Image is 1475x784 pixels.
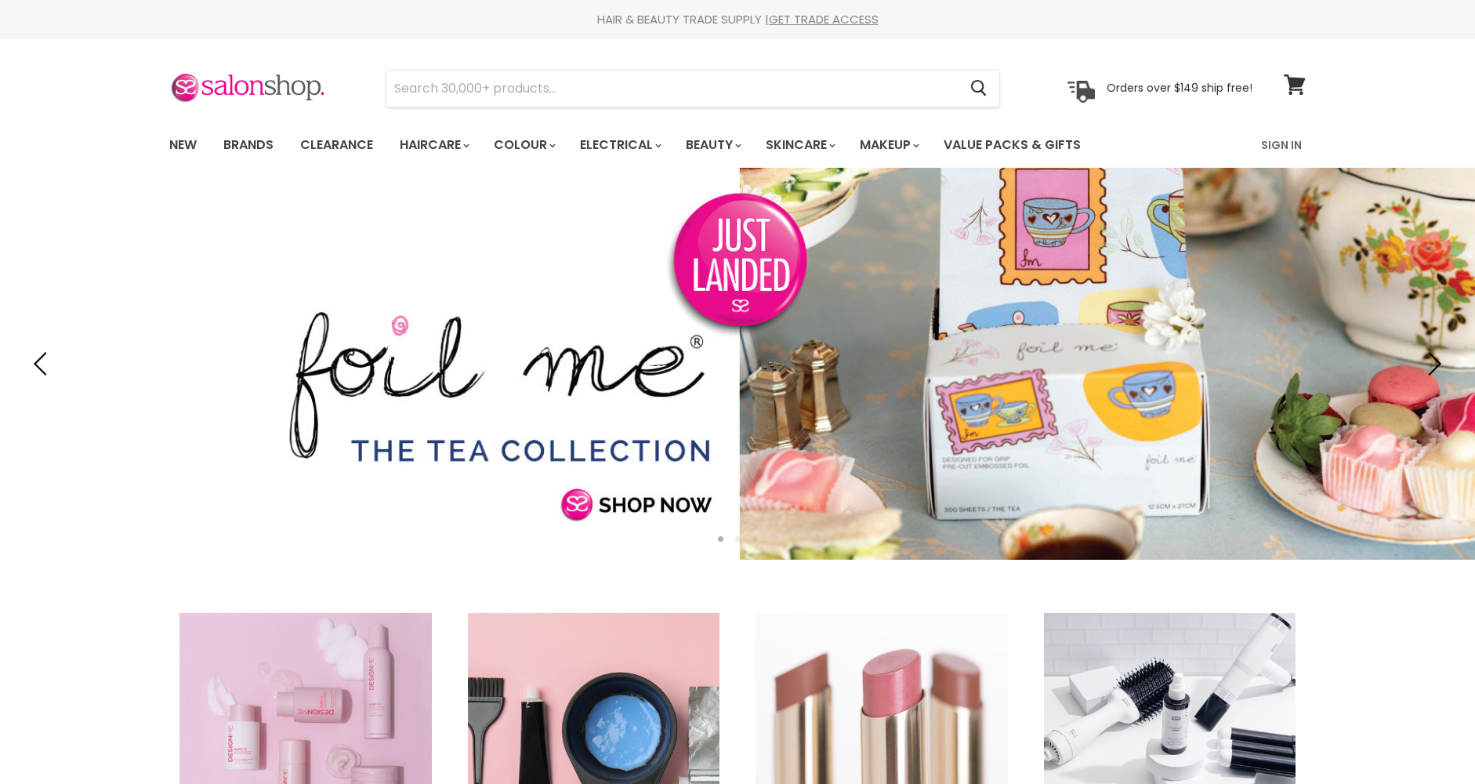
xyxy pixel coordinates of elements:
p: Orders over $149 ship free! [1107,81,1252,95]
a: GET TRADE ACCESS [769,11,879,27]
button: Previous [27,348,59,379]
nav: Main [150,122,1325,168]
li: Page dot 3 [752,536,758,542]
li: Page dot 2 [735,536,741,542]
a: Sign In [1252,129,1311,162]
input: Search [386,71,958,107]
a: Haircare [388,129,479,162]
ul: Main menu [158,122,1172,168]
a: Beauty [674,129,751,162]
form: Product [386,70,1000,107]
div: HAIR & BEAUTY TRADE SUPPLY | [150,12,1325,27]
button: Next [1416,348,1448,379]
a: Electrical [568,129,671,162]
a: Brands [212,129,285,162]
a: Makeup [848,129,929,162]
li: Page dot 1 [718,536,723,542]
a: New [158,129,208,162]
a: Skincare [754,129,845,162]
button: Search [958,71,999,107]
a: Colour [482,129,565,162]
a: Clearance [288,129,385,162]
a: Value Packs & Gifts [932,129,1093,162]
